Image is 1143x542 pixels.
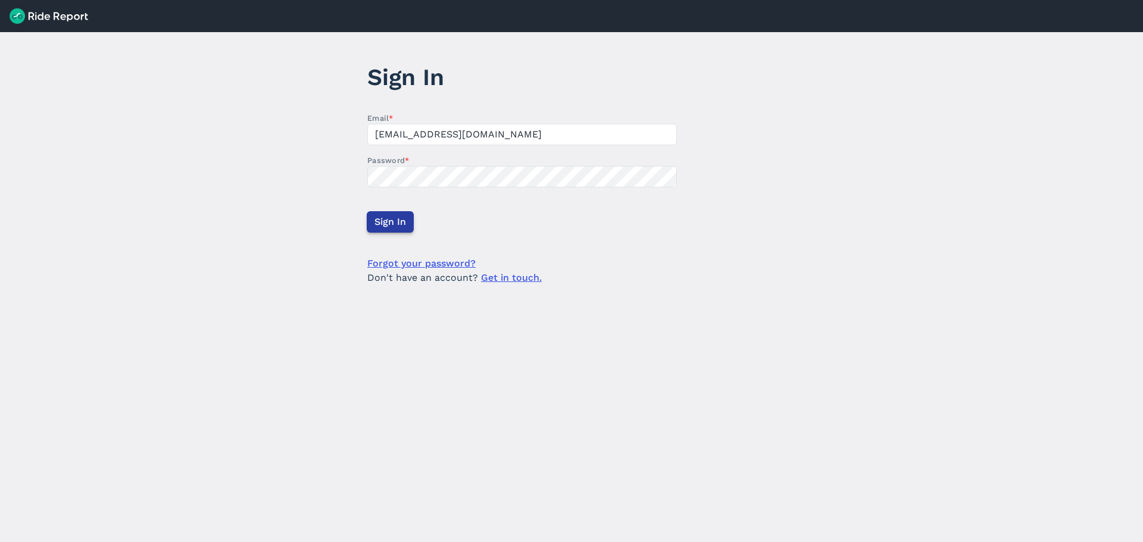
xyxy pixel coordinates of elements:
a: Forgot your password? [367,256,476,271]
span: Sign In [374,215,406,229]
button: Sign In [367,211,414,233]
label: Password [367,155,677,166]
h1: Sign In [367,61,677,93]
a: Get in touch. [481,272,542,283]
label: Email [367,112,677,124]
img: Ride Report [10,8,88,24]
span: Don't have an account? [367,271,542,285]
